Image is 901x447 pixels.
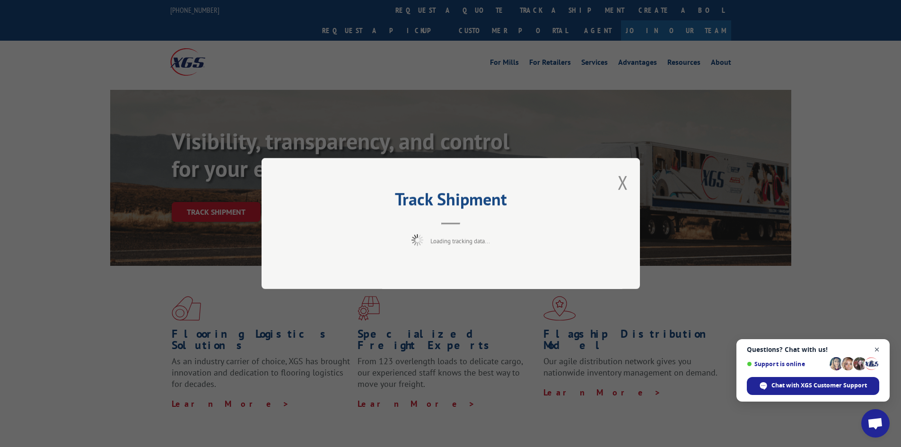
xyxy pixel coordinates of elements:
[430,237,490,245] span: Loading tracking data...
[411,234,423,246] img: xgs-loading
[747,346,879,353] span: Questions? Chat with us!
[618,170,628,195] button: Close modal
[861,409,890,438] a: Open chat
[747,377,879,395] span: Chat with XGS Customer Support
[309,193,593,210] h2: Track Shipment
[771,381,867,390] span: Chat with XGS Customer Support
[747,360,826,368] span: Support is online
